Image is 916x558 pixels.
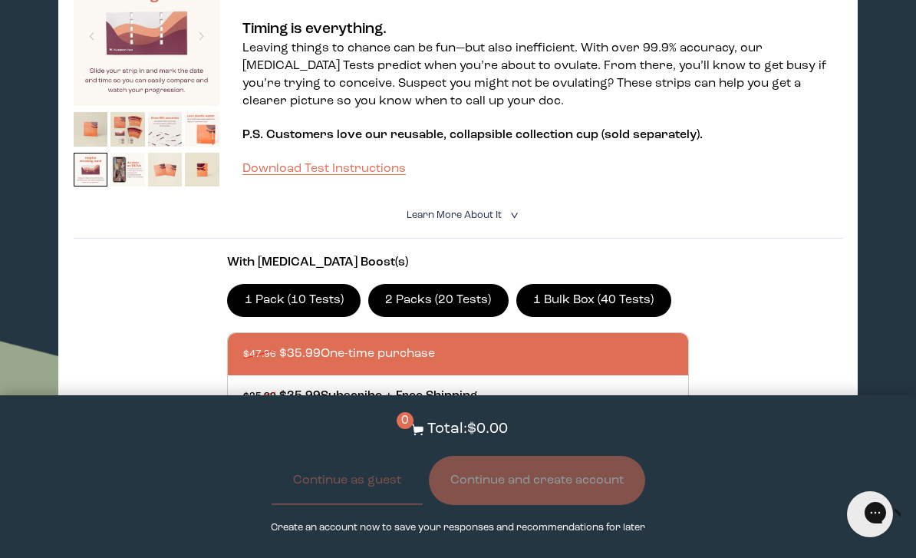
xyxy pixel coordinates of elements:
[74,153,108,187] img: thumbnail image
[227,254,689,272] p: With [MEDICAL_DATA] Boost(s)
[242,129,700,141] span: P.S. Customers love our reusable, collapsible collection cup (sold separately)
[839,486,901,543] iframe: Gorgias live chat messenger
[368,284,509,316] label: 2 Packs (20 Tests)
[272,456,423,505] button: Continue as guest
[427,418,508,441] p: Total: $0.00
[242,163,406,175] a: Download Test Instructions
[429,456,645,505] button: Continue and create account
[110,153,145,187] img: thumbnail image
[271,520,645,535] p: Create an account now to save your responses and recommendations for later
[407,208,509,223] summary: Learn More About it <
[516,284,671,316] label: 1 Bulk Box (40 Tests)
[110,112,145,147] img: thumbnail image
[407,210,502,220] span: Learn More About it
[506,211,520,220] i: <
[397,412,414,429] span: 0
[242,21,387,37] strong: Timing is everything.
[148,153,183,187] img: thumbnail image
[242,40,843,111] p: Leaving things to chance can be fun—but also inefficient. With over 99.9% accuracy, our [MEDICAL_...
[148,112,183,147] img: thumbnail image
[185,112,219,147] img: thumbnail image
[700,129,703,141] span: .
[74,112,108,147] img: thumbnail image
[227,284,361,316] label: 1 Pack (10 Tests)
[185,153,219,187] img: thumbnail image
